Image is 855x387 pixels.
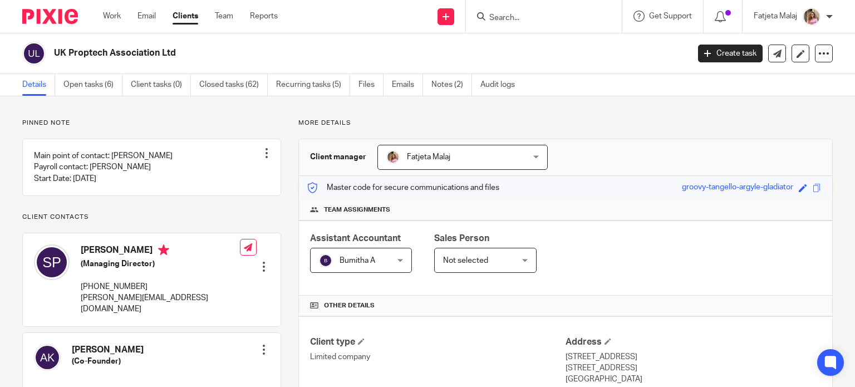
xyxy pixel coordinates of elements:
[34,344,61,371] img: svg%3E
[310,351,566,362] p: Limited company
[407,153,450,161] span: Fatjeta Malaj
[276,74,350,96] a: Recurring tasks (5)
[307,182,499,193] p: Master code for secure communications and files
[386,150,400,164] img: MicrosoftTeams-image%20(5).png
[137,11,156,22] a: Email
[310,151,366,163] h3: Client manager
[22,119,281,128] p: Pinned note
[81,244,240,258] h4: [PERSON_NAME]
[215,11,233,22] a: Team
[431,74,472,96] a: Notes (2)
[649,12,692,20] span: Get Support
[81,258,240,270] h5: (Managing Director)
[566,362,821,374] p: [STREET_ADDRESS]
[158,244,169,256] i: Primary
[22,213,281,222] p: Client contacts
[54,47,556,59] h2: UK Proptech Association Ltd
[81,292,240,315] p: [PERSON_NAME][EMAIL_ADDRESS][DOMAIN_NAME]
[310,336,566,348] h4: Client type
[443,257,488,264] span: Not selected
[754,11,797,22] p: Fatjeta Malaj
[34,244,70,280] img: svg%3E
[324,301,375,310] span: Other details
[803,8,820,26] img: MicrosoftTeams-image%20(5).png
[434,234,489,243] span: Sales Person
[63,74,122,96] a: Open tasks (6)
[340,257,375,264] span: Bumitha A
[81,281,240,292] p: [PHONE_NUMBER]
[566,351,821,362] p: [STREET_ADDRESS]
[103,11,121,22] a: Work
[72,356,144,367] h5: (Co-Founder)
[698,45,763,62] a: Create task
[72,344,144,356] h4: [PERSON_NAME]
[358,74,384,96] a: Files
[566,374,821,385] p: [GEOGRAPHIC_DATA]
[250,11,278,22] a: Reports
[22,42,46,65] img: svg%3E
[566,336,821,348] h4: Address
[310,234,401,243] span: Assistant Accountant
[488,13,588,23] input: Search
[173,11,198,22] a: Clients
[319,254,332,267] img: svg%3E
[199,74,268,96] a: Closed tasks (62)
[298,119,833,128] p: More details
[131,74,191,96] a: Client tasks (0)
[324,205,390,214] span: Team assignments
[682,182,793,194] div: groovy-tangello-argyle-gladiator
[22,9,78,24] img: Pixie
[392,74,423,96] a: Emails
[480,74,523,96] a: Audit logs
[22,74,55,96] a: Details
